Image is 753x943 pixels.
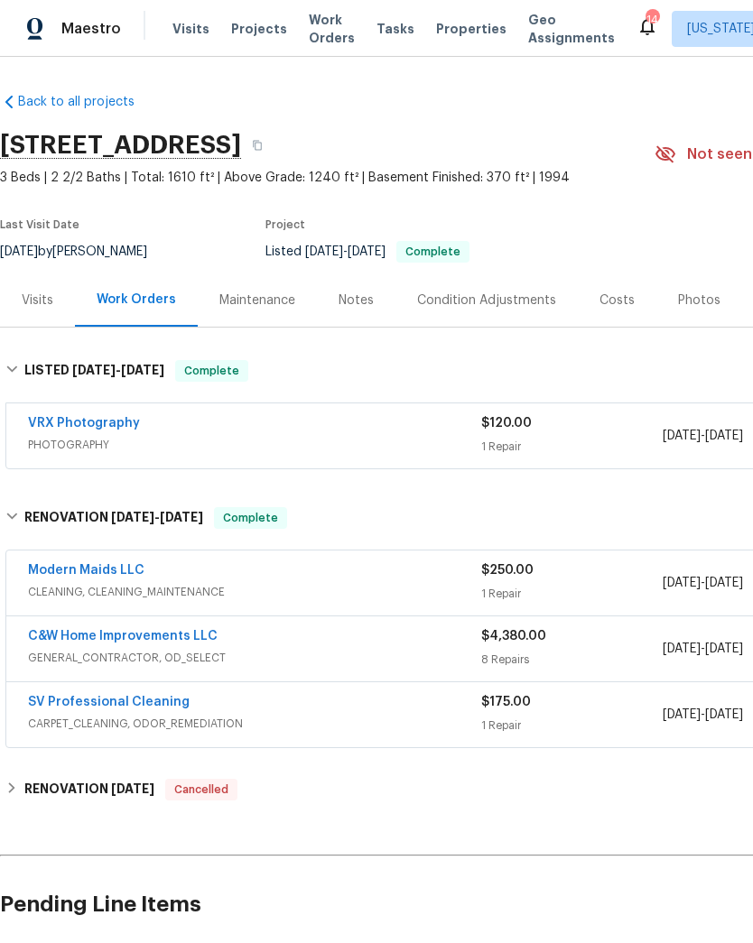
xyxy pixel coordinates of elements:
div: Work Orders [97,291,176,309]
span: Project [265,219,305,230]
span: [DATE] [348,245,386,258]
div: 1 Repair [481,438,663,456]
span: Tasks [376,23,414,35]
span: $250.00 [481,564,534,577]
span: $120.00 [481,417,532,430]
h6: RENOVATION [24,507,203,529]
div: Visits [22,291,53,310]
span: [DATE] [705,430,743,442]
span: Properties [436,20,507,38]
span: [DATE] [305,245,343,258]
span: - [663,640,743,658]
a: VRX Photography [28,417,140,430]
span: [DATE] [663,430,701,442]
a: SV Professional Cleaning [28,696,190,708]
span: Complete [398,246,468,257]
span: [DATE] [705,643,743,655]
span: PHOTOGRAPHY [28,436,481,454]
div: Costs [600,291,635,310]
span: - [663,574,743,592]
div: Photos [678,291,720,310]
button: Copy Address [241,129,274,162]
span: [DATE] [111,511,154,523]
span: CARPET_CLEANING, ODOR_REMEDIATION [28,715,481,733]
span: Visits [172,20,209,38]
span: [DATE] [111,782,154,795]
span: [DATE] [663,643,701,655]
span: $4,380.00 [481,630,546,643]
div: Maintenance [219,291,295,310]
span: Complete [177,362,246,380]
h6: RENOVATION [24,779,154,800]
span: Cancelled [167,781,236,799]
span: GENERAL_CONTRACTOR, OD_SELECT [28,649,481,667]
span: - [72,364,164,376]
span: - [663,706,743,724]
span: - [111,511,203,523]
div: 8 Repairs [481,651,663,669]
span: [DATE] [160,511,203,523]
div: Notes [339,291,374,310]
span: Projects [231,20,287,38]
div: 14 [646,11,658,29]
span: Listed [265,245,469,258]
h6: LISTED [24,360,164,382]
span: Work Orders [309,11,355,47]
span: Complete [216,509,285,527]
span: - [663,427,743,445]
a: C&W Home Improvements LLC [28,630,218,643]
span: [DATE] [121,364,164,376]
span: $175.00 [481,696,531,708]
div: 1 Repair [481,585,663,603]
span: - [305,245,386,258]
span: Geo Assignments [528,11,615,47]
span: [DATE] [72,364,116,376]
span: [DATE] [663,577,701,589]
div: 1 Repair [481,716,663,735]
a: Modern Maids LLC [28,564,144,577]
span: [DATE] [705,577,743,589]
div: Condition Adjustments [417,291,556,310]
span: CLEANING, CLEANING_MAINTENANCE [28,583,481,601]
span: [DATE] [705,708,743,721]
span: Maestro [61,20,121,38]
span: [DATE] [663,708,701,721]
